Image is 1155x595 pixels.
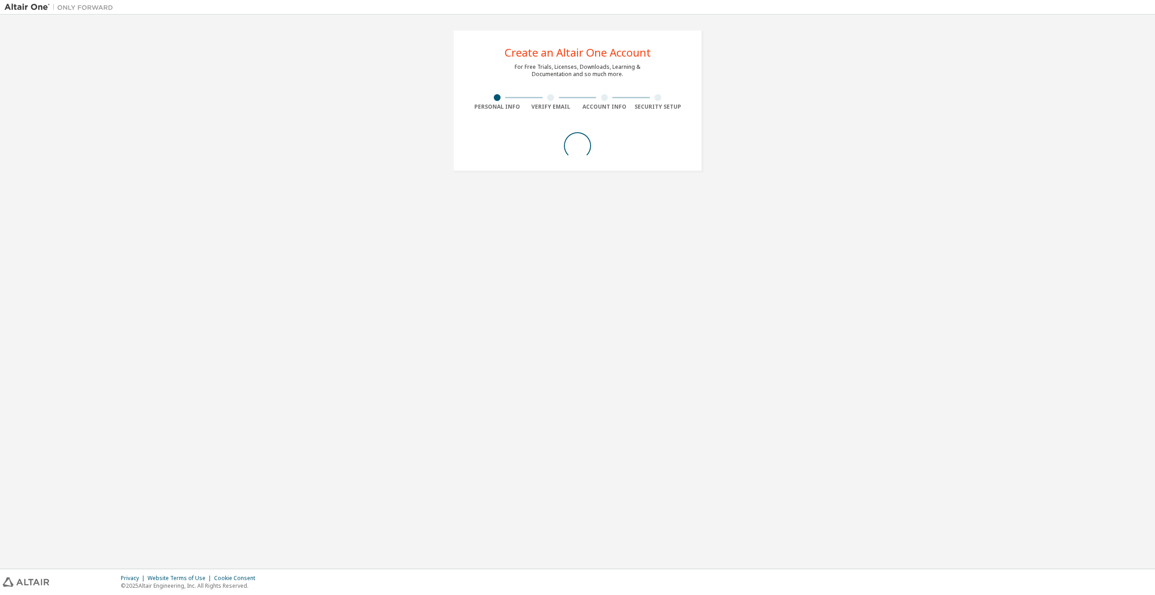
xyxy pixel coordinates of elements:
[631,103,685,110] div: Security Setup
[3,577,49,587] img: altair_logo.svg
[148,575,214,582] div: Website Terms of Use
[505,47,651,58] div: Create an Altair One Account
[5,3,118,12] img: Altair One
[470,103,524,110] div: Personal Info
[121,582,261,590] p: © 2025 Altair Engineering, Inc. All Rights Reserved.
[214,575,261,582] div: Cookie Consent
[524,103,578,110] div: Verify Email
[121,575,148,582] div: Privacy
[577,103,631,110] div: Account Info
[515,63,640,78] div: For Free Trials, Licenses, Downloads, Learning & Documentation and so much more.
